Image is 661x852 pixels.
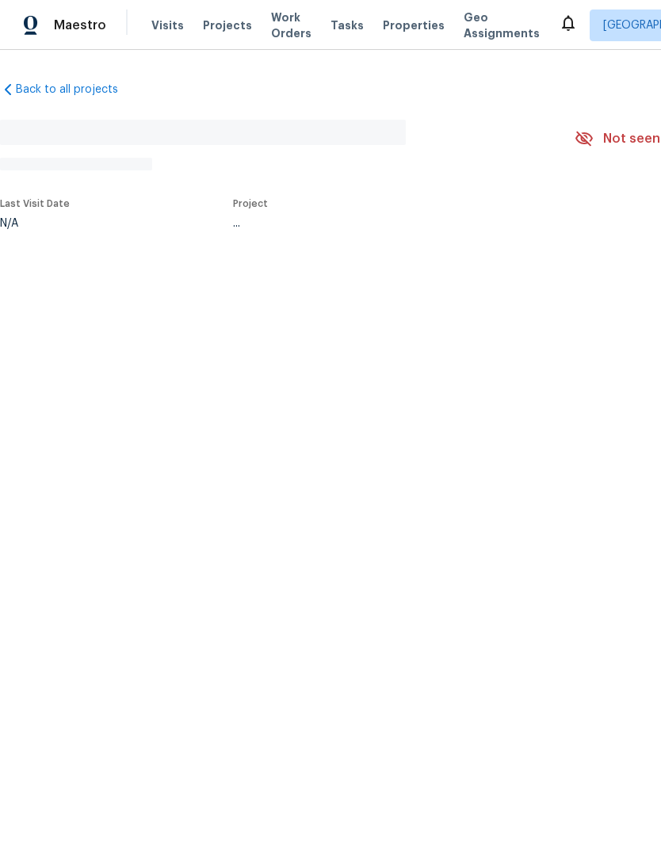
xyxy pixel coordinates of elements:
[271,10,311,41] span: Work Orders
[233,199,268,208] span: Project
[54,17,106,33] span: Maestro
[233,218,537,229] div: ...
[203,17,252,33] span: Projects
[330,20,364,31] span: Tasks
[464,10,540,41] span: Geo Assignments
[151,17,184,33] span: Visits
[383,17,445,33] span: Properties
